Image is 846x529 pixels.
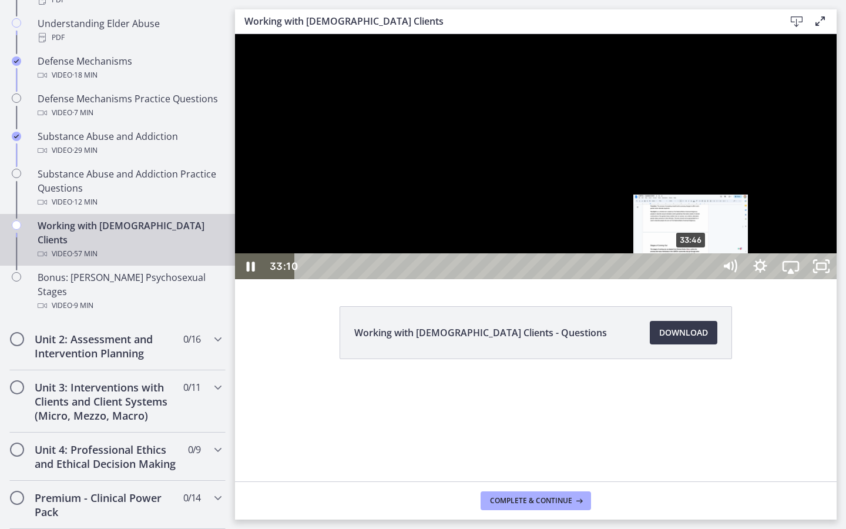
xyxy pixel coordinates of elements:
button: Airplay [540,219,571,245]
h2: Premium - Clinical Power Pack [35,491,178,519]
span: · 57 min [72,247,98,261]
span: · 12 min [72,195,98,209]
div: Substance Abuse and Addiction [38,129,221,158]
div: Video [38,247,221,261]
div: Video [38,143,221,158]
div: Working with [DEMOGRAPHIC_DATA] Clients [38,219,221,261]
span: 0 / 11 [183,380,200,394]
h2: Unit 3: Interventions with Clients and Client Systems (Micro, Mezzo, Macro) [35,380,178,423]
div: Defense Mechanisms Practice Questions [38,92,221,120]
div: PDF [38,31,221,45]
span: · 29 min [72,143,98,158]
i: Completed [12,56,21,66]
a: Download [650,321,717,344]
i: Completed [12,132,21,141]
div: Video [38,68,221,82]
div: Substance Abuse and Addiction Practice Questions [38,167,221,209]
div: Video [38,299,221,313]
h2: Unit 4: Professional Ethics and Ethical Decision Making [35,443,178,471]
div: Bonus: [PERSON_NAME] Psychosexual Stages [38,270,221,313]
span: Complete & continue [490,496,572,505]
button: Unfullscreen [571,219,602,245]
span: · 9 min [72,299,93,313]
span: · 18 min [72,68,98,82]
button: Complete & continue [481,491,591,510]
span: 0 / 14 [183,491,200,505]
span: · 7 min [72,106,93,120]
h2: Unit 2: Assessment and Intervention Planning [35,332,178,360]
button: Mute [479,219,510,245]
div: Defense Mechanisms [38,54,221,82]
span: Download [659,326,708,340]
span: Working with [DEMOGRAPHIC_DATA] Clients - Questions [354,326,607,340]
h3: Working with [DEMOGRAPHIC_DATA] Clients [244,14,766,28]
div: Understanding Elder Abuse [38,16,221,45]
div: Video [38,106,221,120]
div: Video [38,195,221,209]
iframe: Video Lesson [235,34,837,279]
span: 0 / 16 [183,332,200,346]
button: Show settings menu [510,219,540,245]
span: 0 / 9 [188,443,200,457]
